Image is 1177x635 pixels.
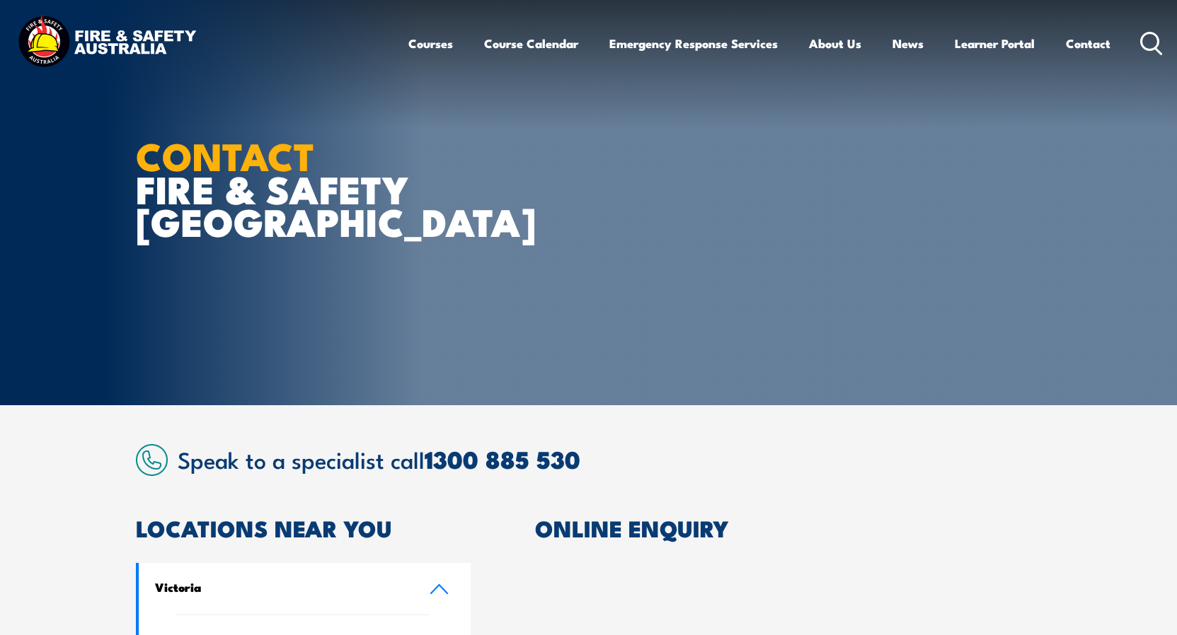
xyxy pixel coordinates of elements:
[1066,25,1110,62] a: Contact
[955,25,1035,62] a: Learner Portal
[809,25,861,62] a: About Us
[484,25,578,62] a: Course Calendar
[136,518,471,537] h2: LOCATIONS NEAR YOU
[609,25,778,62] a: Emergency Response Services
[892,25,924,62] a: News
[425,440,580,477] a: 1300 885 530
[535,518,1042,537] h2: ONLINE ENQUIRY
[155,579,408,595] h4: Victoria
[178,446,1042,472] h2: Speak to a specialist call
[408,25,453,62] a: Courses
[136,139,486,238] h1: FIRE & SAFETY [GEOGRAPHIC_DATA]
[136,125,315,184] strong: CONTACT
[139,563,471,614] a: Victoria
